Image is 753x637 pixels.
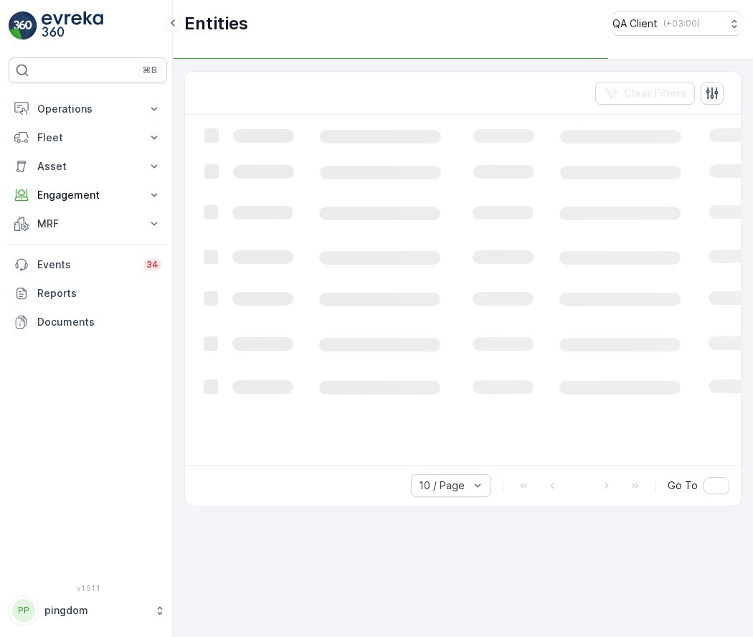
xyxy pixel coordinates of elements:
[12,599,35,622] div: PP
[37,188,138,202] p: Engagement
[9,250,167,279] a: Events34
[37,315,161,329] p: Documents
[9,308,167,336] a: Documents
[9,209,167,238] button: MRF
[9,279,167,308] a: Reports
[612,11,742,36] button: QA Client(+03:00)
[143,65,157,76] p: ⌘B
[37,102,138,116] p: Operations
[9,152,167,181] button: Asset
[9,95,167,123] button: Operations
[668,478,698,493] span: Go To
[184,12,248,35] p: Entities
[37,159,138,174] p: Asset
[612,16,658,31] p: QA Client
[9,584,167,593] span: v 1.51.1
[37,131,138,145] p: Fleet
[9,595,167,626] button: PPpingdom
[44,603,147,618] p: pingdom
[624,86,686,100] p: Clear Filters
[663,18,700,29] p: ( +03:00 )
[37,217,138,231] p: MRF
[37,286,161,301] p: Reports
[9,181,167,209] button: Engagement
[146,259,158,270] p: 34
[595,82,695,105] button: Clear Filters
[9,123,167,152] button: Fleet
[42,11,103,40] img: logo_light-DOdMpM7g.png
[9,11,37,40] img: logo
[37,258,135,272] p: Events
